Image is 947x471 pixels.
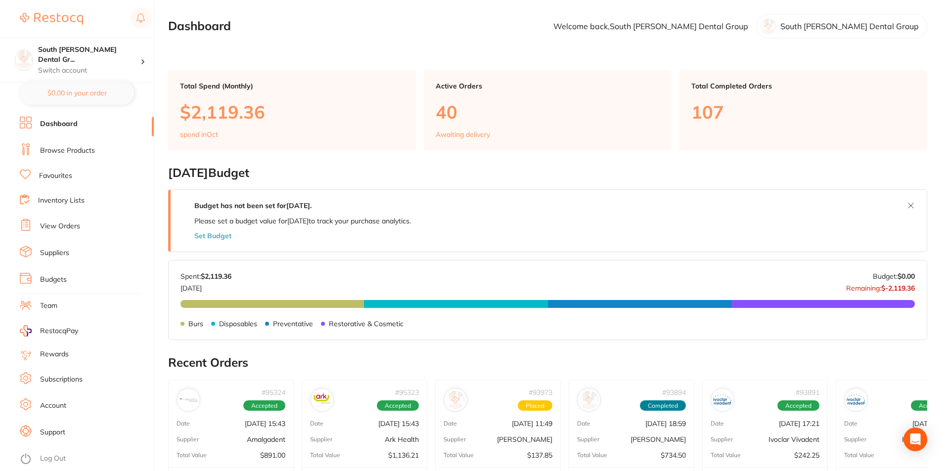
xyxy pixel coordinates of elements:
[247,435,285,443] p: Amalgadent
[40,119,78,129] a: Dashboard
[245,420,285,428] p: [DATE] 15:43
[846,280,915,292] p: Remaining:
[177,452,207,459] p: Total Value
[388,451,419,459] p: $1,136.21
[679,70,927,150] a: Total Completed Orders107
[168,356,927,370] h2: Recent Orders
[796,388,819,396] p: # 93891
[512,420,552,428] p: [DATE] 11:49
[310,452,340,459] p: Total Value
[180,130,218,138] p: spend in Oct
[794,451,819,459] p: $242.25
[180,102,404,122] p: $2,119.36
[20,81,134,105] button: $0.00 in your order
[219,320,257,328] p: Disposables
[15,50,33,68] img: South Burnett Dental Group
[577,452,607,459] p: Total Value
[903,428,927,451] div: Open Intercom Messenger
[180,280,231,292] p: [DATE]
[40,454,66,464] a: Log Out
[444,420,457,427] p: Date
[40,326,78,336] span: RestocqPay
[177,420,190,427] p: Date
[20,13,83,25] img: Restocq Logo
[168,166,927,180] h2: [DATE] Budget
[168,70,416,150] a: Total Spend (Monthly)$2,119.36spend inOct
[444,452,474,459] p: Total Value
[168,19,231,33] h2: Dashboard
[640,400,686,411] span: Completed
[529,388,552,396] p: # 93973
[310,436,332,443] p: Supplier
[194,232,231,240] button: Set Budget
[20,325,78,337] a: RestocqPay
[631,435,686,443] p: [PERSON_NAME]
[194,217,411,225] p: Please set a budget value for [DATE] to track your purchase analytics.
[844,420,857,427] p: Date
[777,400,819,411] span: Accepted
[711,420,724,427] p: Date
[40,221,80,231] a: View Orders
[188,320,203,328] p: Burs
[844,436,866,443] p: Supplier
[40,428,65,437] a: Support
[329,320,404,328] p: Restorative & Cosmetic
[201,272,231,281] strong: $2,119.36
[662,388,686,396] p: # 93894
[713,390,732,409] img: Ivoclar Vivadent
[38,66,140,76] p: Switch account
[180,272,231,280] p: Spent:
[553,22,748,31] p: Welcome back, South [PERSON_NAME] Dental Group
[691,82,915,90] p: Total Completed Orders
[40,401,66,411] a: Account
[768,435,819,443] p: Ivoclar Vivadent
[580,390,598,409] img: Henry Schein Halas
[40,349,69,359] a: Rewards
[39,171,72,181] a: Favourites
[260,451,285,459] p: $891.00
[518,400,552,411] span: Placed
[436,130,490,138] p: Awaiting delivery
[847,390,865,409] img: Ivoclar Vivadent
[20,7,83,30] a: Restocq Logo
[273,320,313,328] p: Preventative
[436,82,660,90] p: Active Orders
[40,275,67,285] a: Budgets
[38,45,140,64] h4: South Burnett Dental Group
[177,436,199,443] p: Supplier
[385,435,419,443] p: Ark Health
[20,451,151,467] button: Log Out
[527,451,552,459] p: $137.85
[779,420,819,428] p: [DATE] 17:21
[262,388,285,396] p: # 95324
[444,436,466,443] p: Supplier
[313,390,331,409] img: Ark Health
[194,201,312,210] strong: Budget has not been set for [DATE] .
[691,102,915,122] p: 107
[881,284,915,293] strong: $-2,119.36
[577,420,590,427] p: Date
[424,70,672,150] a: Active Orders40Awaiting delivery
[377,400,419,411] span: Accepted
[780,22,919,31] p: South [PERSON_NAME] Dental Group
[873,272,915,280] p: Budget:
[243,400,285,411] span: Accepted
[577,436,599,443] p: Supplier
[40,248,69,258] a: Suppliers
[898,272,915,281] strong: $0.00
[645,420,686,428] p: [DATE] 18:59
[40,301,57,311] a: Team
[179,390,198,409] img: Amalgadent
[497,435,552,443] p: [PERSON_NAME]
[711,436,733,443] p: Supplier
[844,452,874,459] p: Total Value
[378,420,419,428] p: [DATE] 15:43
[711,452,741,459] p: Total Value
[20,325,32,337] img: RestocqPay
[446,390,465,409] img: Adam Dental
[661,451,686,459] p: $734.50
[40,375,83,385] a: Subscriptions
[180,82,404,90] p: Total Spend (Monthly)
[38,196,85,206] a: Inventory Lists
[436,102,660,122] p: 40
